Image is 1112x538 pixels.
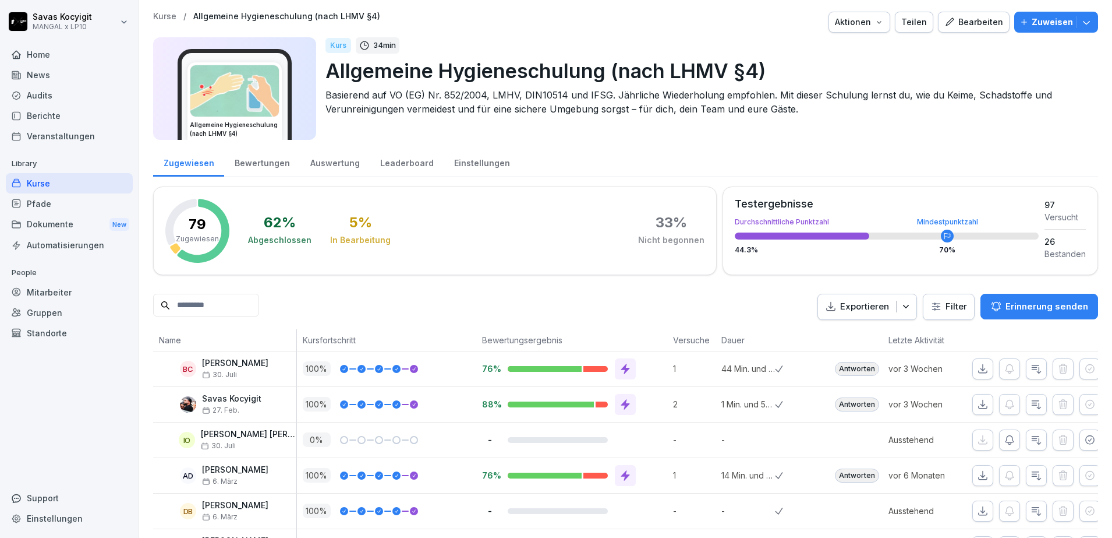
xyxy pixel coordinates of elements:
[1044,248,1086,260] div: Bestanden
[202,513,238,521] span: 6. März
[444,147,520,177] div: Einstellungen
[735,219,1039,226] div: Durchschnittliche Punktzahl
[673,469,715,481] p: 1
[264,216,296,230] div: 62 %
[153,12,176,22] a: Kurse
[6,154,133,173] p: Library
[303,361,331,376] p: 100 %
[888,469,972,481] p: vor 6 Monaten
[6,235,133,255] div: Automatisierungen
[6,214,133,235] div: Dokumente
[6,173,133,194] a: Kurse
[6,194,133,214] div: Pfade
[482,434,498,445] p: -
[673,363,715,375] p: 1
[159,334,291,346] p: Name
[721,334,770,346] p: Dauer
[190,65,279,117] img: gxsnf7ygjsfsmxd96jxi4ufn.png
[180,361,196,377] div: BC
[835,398,879,412] div: Antworten
[6,85,133,106] a: Audits
[202,477,238,486] span: 6. März
[330,234,391,246] div: In Bearbeitung
[901,16,927,29] div: Teilen
[6,263,133,282] p: People
[888,363,972,375] p: vor 3 Wochen
[33,12,92,22] p: Savas Kocyigit
[33,23,92,31] p: MANGAL x LP10
[325,56,1089,86] p: Allgemeine Hygieneschulung (nach LHMV §4)
[1044,199,1086,211] div: 97
[201,430,296,439] p: [PERSON_NAME] [PERSON_NAME]
[109,218,129,231] div: New
[735,247,1039,254] div: 44.3 %
[888,334,966,346] p: Letzte Aktivität
[193,12,380,22] a: Allgemeine Hygieneschulung (nach LHMV §4)
[721,469,775,481] p: 14 Min. und 28 Sek.
[482,334,662,346] p: Bewertungsergebnis
[673,334,709,346] p: Versuche
[6,214,133,235] a: DokumenteNew
[349,216,372,230] div: 5 %
[202,394,261,404] p: Savas Kocyigit
[917,219,978,226] div: Mindestpunktzahl
[835,16,884,29] div: Aktionen
[325,38,351,53] div: Kurs
[673,505,715,517] p: -
[6,488,133,508] div: Support
[817,294,917,320] button: Exportieren
[6,282,133,303] a: Mitarbeiter
[482,363,498,374] p: 76%
[888,398,972,410] p: vor 3 Wochen
[180,467,196,484] div: AD
[6,65,133,85] a: News
[179,432,195,448] div: IO
[176,234,219,244] p: Zugewiesen
[980,294,1098,319] button: Erinnerung senden
[6,323,133,343] a: Standorte
[1044,235,1086,248] div: 26
[303,504,331,518] p: 100 %
[300,147,370,177] a: Auswertung
[180,396,196,413] img: hvj6awk5ncyku7ho3ornbeon.png
[303,468,331,483] p: 100 %
[153,147,224,177] a: Zugewiesen
[202,358,268,368] p: [PERSON_NAME]
[638,234,704,246] div: Nicht begonnen
[303,334,470,346] p: Kursfortschritt
[835,469,879,483] div: Antworten
[202,465,268,475] p: [PERSON_NAME]
[303,432,331,447] p: 0 %
[944,16,1003,29] div: Bearbeiten
[482,505,498,516] p: -
[202,406,239,414] span: 27. Feb.
[930,301,967,312] div: Filter
[895,12,933,33] button: Teilen
[6,126,133,146] a: Veranstaltungen
[248,234,311,246] div: Abgeschlossen
[1014,12,1098,33] button: Zuweisen
[721,434,775,446] p: -
[888,505,972,517] p: Ausstehend
[6,106,133,126] a: Berichte
[370,147,444,177] a: Leaderboard
[482,399,498,410] p: 88%
[6,44,133,65] a: Home
[189,217,206,231] p: 79
[721,398,775,410] p: 1 Min. und 50 Sek.
[6,303,133,323] a: Gruppen
[835,362,879,376] div: Antworten
[325,88,1089,116] p: Basierend auf VO (EG) Nr. 852/2004, LMHV, DIN10514 und IFSG. Jährliche Wiederholung empfohlen. Mi...
[180,503,196,519] div: DB
[183,12,186,22] p: /
[482,470,498,481] p: 76%
[202,501,268,511] p: [PERSON_NAME]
